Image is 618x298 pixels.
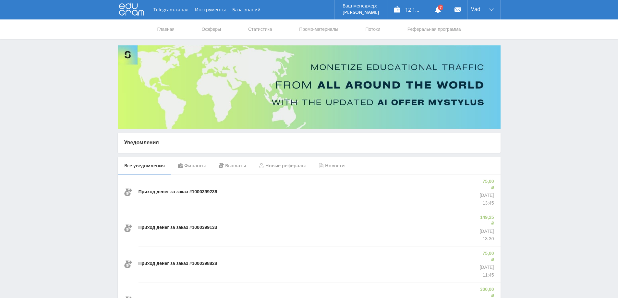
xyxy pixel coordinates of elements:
[479,200,494,207] p: 13:45
[478,228,494,235] p: [DATE]
[139,189,217,195] p: Приход денег за заказ #1000399236
[124,139,494,146] p: Уведомления
[343,3,379,8] p: Ваш менеджер:
[407,19,462,39] a: Реферальная программа
[479,192,494,199] p: [DATE]
[478,236,494,242] p: 13:30
[157,19,175,39] a: Главная
[201,19,222,39] a: Офферы
[212,157,252,175] div: Выплаты
[171,157,212,175] div: Финансы
[479,264,494,271] p: [DATE]
[479,178,494,191] p: 75,00 ₽
[478,214,494,227] p: 149,25 ₽
[343,10,379,15] p: [PERSON_NAME]
[118,45,501,129] img: Banner
[471,6,480,12] span: Vad
[248,19,273,39] a: Статистика
[118,157,171,175] div: Все уведомления
[479,272,494,279] p: 11:45
[479,250,494,263] p: 75,00 ₽
[298,19,339,39] a: Промо-материалы
[252,157,312,175] div: Новые рефералы
[365,19,381,39] a: Потоки
[139,224,217,231] p: Приход денег за заказ #1000399133
[312,157,351,175] div: Новости
[139,260,217,267] p: Приход денег за заказ #1000398828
